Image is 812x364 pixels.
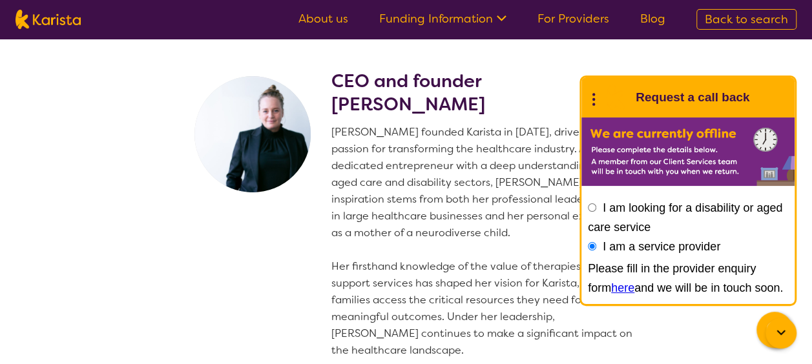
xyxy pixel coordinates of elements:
span: Back to search [705,12,788,27]
button: Channel Menu [756,312,793,348]
img: Karista [602,85,628,110]
a: Back to search [696,9,796,30]
a: Funding Information [379,11,506,26]
a: here [611,281,634,294]
a: About us [298,11,348,26]
img: Karista offline chat form to request call back [581,117,795,186]
img: Karista logo [16,10,81,29]
label: I am a service provider [603,240,720,253]
h2: CEO and founder [PERSON_NAME] [331,70,639,116]
a: For Providers [537,11,609,26]
a: Blog [640,11,665,26]
p: [PERSON_NAME] founded Karista in [DATE], driven by her passion for transforming the healthcare in... [331,124,639,359]
h1: Request a call back [636,88,749,107]
div: Please fill in the provider enquiry form and we will be in touch soon. [588,259,788,298]
label: I am looking for a disability or aged care service [588,201,782,234]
